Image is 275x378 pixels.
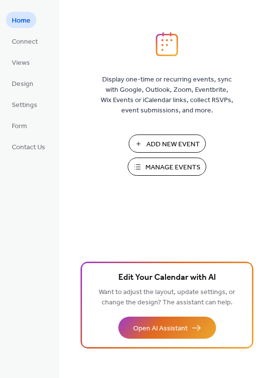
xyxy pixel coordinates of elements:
span: Want to adjust the layout, update settings, or change the design? The assistant can help. [99,286,235,309]
span: Settings [12,100,37,110]
span: Form [12,121,27,132]
span: Edit Your Calendar with AI [118,271,216,285]
span: Design [12,79,33,89]
span: Connect [12,37,38,47]
a: Home [6,12,36,28]
button: Add New Event [129,135,206,153]
span: Views [12,58,30,68]
a: Form [6,117,33,134]
a: Views [6,54,36,70]
span: Manage Events [145,162,200,173]
a: Contact Us [6,138,51,155]
button: Open AI Assistant [118,317,216,339]
span: Open AI Assistant [133,324,188,334]
span: Contact Us [12,142,45,153]
span: Display one-time or recurring events, sync with Google, Outlook, Zoom, Eventbrite, Wix Events or ... [101,75,233,116]
a: Design [6,75,39,91]
span: Add New Event [146,139,200,150]
img: logo_icon.svg [156,32,178,56]
a: Connect [6,33,44,49]
span: Home [12,16,30,26]
a: Settings [6,96,43,112]
button: Manage Events [128,158,206,176]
